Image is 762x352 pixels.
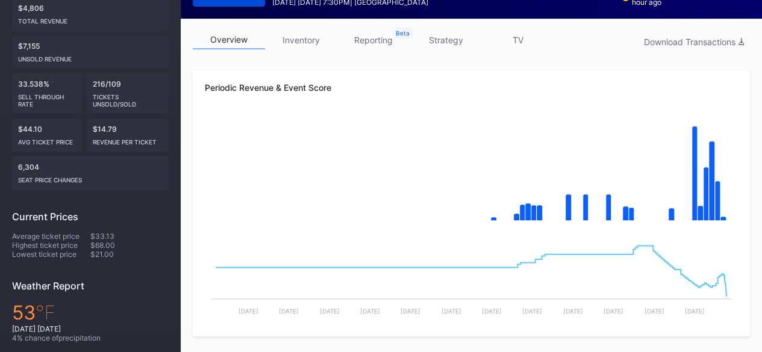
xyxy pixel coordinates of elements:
div: Avg ticket price [18,134,76,146]
svg: Chart title [205,114,737,234]
div: Tickets Unsold/Sold [93,88,163,108]
div: $14.79 [87,119,169,152]
text: [DATE] [482,307,502,315]
text: [DATE] [644,307,664,315]
text: [DATE] [522,307,542,315]
div: 53 [12,301,169,324]
div: Revenue per ticket [93,134,163,146]
div: Sell Through Rate [18,88,76,108]
div: Highest ticket price [12,241,90,250]
div: $44.10 [12,119,82,152]
text: [DATE] [685,307,705,315]
a: reporting [337,31,410,49]
div: $68.00 [90,241,169,250]
a: inventory [265,31,337,49]
a: strategy [410,31,482,49]
div: 33.538% [12,73,82,114]
span: ℉ [36,301,55,324]
text: [DATE] [563,307,583,315]
div: Lowest ticket price [12,250,90,259]
div: $33.13 [90,232,169,241]
text: [DATE] [604,307,623,315]
div: $21.00 [90,250,169,259]
div: seat price changes [18,171,163,184]
div: Average ticket price [12,232,90,241]
text: [DATE] [360,307,380,315]
div: Download Transactions [644,37,744,47]
a: overview [193,31,265,49]
text: [DATE] [279,307,299,315]
text: [DATE] [239,307,258,315]
a: TV [482,31,554,49]
div: $7,155 [12,36,169,69]
div: Weather Report [12,280,169,292]
svg: Chart title [205,234,737,324]
div: 4 % chance of precipitation [12,333,169,342]
text: [DATE] [401,307,420,315]
div: Periodic Revenue & Event Score [205,82,738,93]
text: [DATE] [442,307,461,315]
div: [DATE] [DATE] [12,324,169,333]
div: Unsold Revenue [18,51,163,63]
text: [DATE] [319,307,339,315]
div: 6,304 [12,156,169,190]
div: Total Revenue [18,13,163,25]
div: Current Prices [12,211,169,223]
div: 216/109 [87,73,169,114]
button: Download Transactions [638,34,750,50]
